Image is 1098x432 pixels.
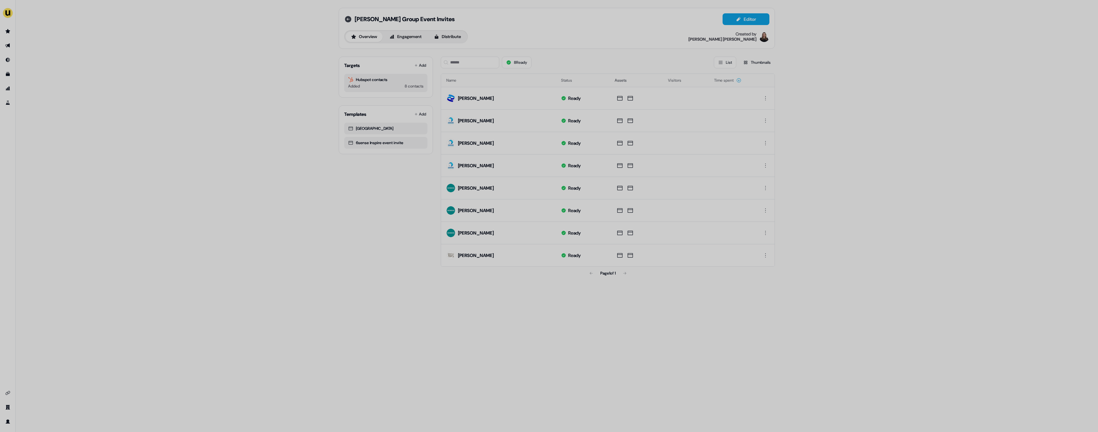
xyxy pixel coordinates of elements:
span: [PERSON_NAME] Group Event Invites [355,15,455,23]
div: Ready [568,207,581,214]
div: Created by [736,32,756,37]
img: Geneviève [759,32,769,42]
div: [PERSON_NAME] [458,95,494,101]
a: Go to integrations [3,388,13,398]
div: [PERSON_NAME] [PERSON_NAME] [688,37,756,42]
div: Added [348,83,360,89]
button: Time spent [714,74,741,86]
div: [PERSON_NAME] [458,140,494,146]
div: [PERSON_NAME] [458,230,494,236]
div: Page 1 of 1 [600,270,616,277]
th: Assets [609,74,663,87]
button: Distribute [428,32,466,42]
a: Go to attribution [3,83,13,94]
div: 6sense Inspire event invite [348,140,424,146]
button: Name [446,74,464,86]
div: [PERSON_NAME] [458,207,494,214]
button: Add [413,61,427,70]
div: [PERSON_NAME] [458,252,494,259]
div: [PERSON_NAME] [458,185,494,191]
a: Go to templates [3,69,13,79]
a: Editor [723,17,769,23]
a: Go to outbound experience [3,40,13,51]
div: Ready [568,117,581,124]
button: Engagement [384,32,427,42]
div: Ready [568,185,581,191]
div: Ready [568,252,581,259]
button: 8Ready [502,57,531,68]
a: Go to prospects [3,26,13,36]
button: Thumbnails [739,57,775,68]
a: Go to Inbound [3,55,13,65]
button: List [714,57,736,68]
div: Hubspot contacts [348,76,424,83]
div: 8 contacts [405,83,424,89]
a: Go to experiments [3,98,13,108]
button: Overview [346,32,383,42]
div: Ready [568,140,581,146]
button: Add [413,110,427,119]
div: Ready [568,162,581,169]
div: [PERSON_NAME] [458,162,494,169]
div: Ready [568,95,581,101]
div: Templates [344,111,366,117]
a: Go to team [3,402,13,412]
div: [GEOGRAPHIC_DATA] [348,125,424,132]
button: Editor [723,13,769,25]
button: Status [561,74,580,86]
div: Targets [344,62,360,69]
a: Go to profile [3,416,13,427]
button: Visitors [668,74,689,86]
div: [PERSON_NAME] [458,117,494,124]
div: Ready [568,230,581,236]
